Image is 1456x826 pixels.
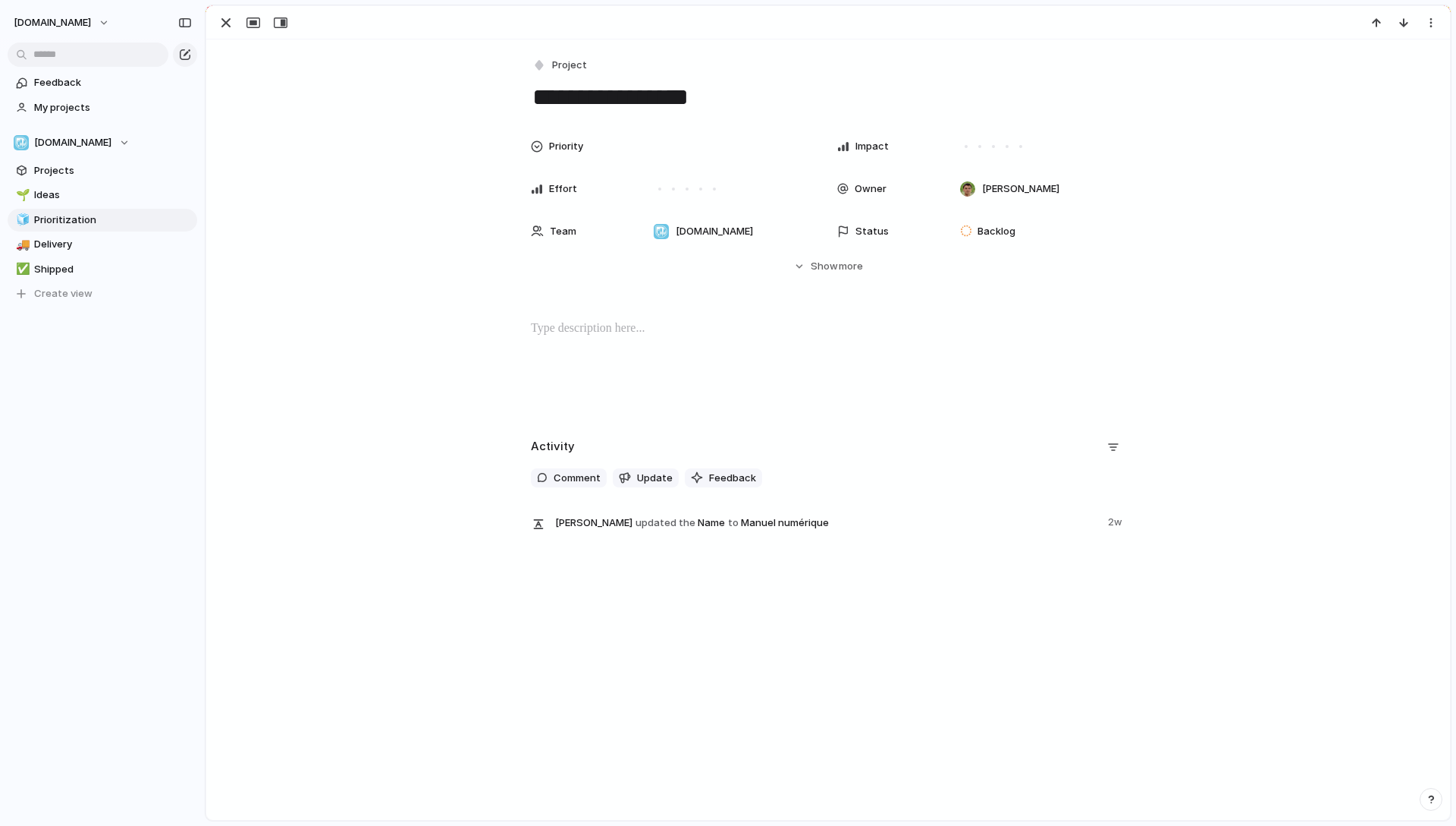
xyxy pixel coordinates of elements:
a: 🌱Ideas [8,184,197,206]
span: Status [855,224,889,239]
span: Project [552,58,587,73]
span: Impact [855,139,889,154]
span: Prioritization [34,213,192,228]
div: 🚚 [16,236,27,254]
button: [DOMAIN_NAME] [8,131,197,154]
span: Update [637,471,673,486]
a: 🚚Delivery [8,233,197,256]
span: Team [550,224,576,239]
span: Show [811,259,838,274]
span: My projects [34,100,192,115]
span: Ideas [34,188,192,203]
button: Showmore [531,253,1125,280]
span: Feedback [709,471,756,486]
span: Comment [554,471,601,486]
button: ✅ [14,262,29,277]
span: [PERSON_NAME] [555,515,632,531]
a: Feedback [8,71,197,94]
span: Delivery [34,237,192,252]
span: to [728,515,739,531]
button: Feedback [685,468,762,488]
span: more [839,259,863,274]
h2: Activity [531,438,575,456]
button: Comment [531,468,607,488]
span: Shipped [34,262,192,277]
a: My projects [8,96,197,119]
span: Projects [34,163,192,178]
span: [DOMAIN_NAME] [676,224,753,239]
button: 🚚 [14,237,29,252]
span: Name Manuel numérique [555,512,1099,533]
button: 🧊 [14,213,29,228]
span: Effort [549,181,577,197]
span: updated the [635,515,695,531]
button: Update [613,468,679,488]
div: 🧊 [16,211,27,229]
span: Priority [549,139,583,154]
span: Backlog [977,224,1015,239]
div: ✅ [16,260,27,278]
a: ✅Shipped [8,258,197,281]
span: [PERSON_NAME] [982,181,1059,197]
span: Feedback [34,75,192,90]
div: 🌱 [16,187,27,204]
span: [DOMAIN_NAME] [14,15,91,30]
span: [DOMAIN_NAME] [34,135,111,150]
span: Create view [34,286,93,301]
a: 🧊Prioritization [8,209,197,232]
span: 2w [1108,512,1125,530]
a: Projects [8,159,197,182]
button: Project [529,55,591,77]
button: Create view [8,282,197,305]
span: Owner [855,181,886,197]
button: [DOMAIN_NAME] [7,11,118,35]
button: 🌱 [14,188,29,203]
